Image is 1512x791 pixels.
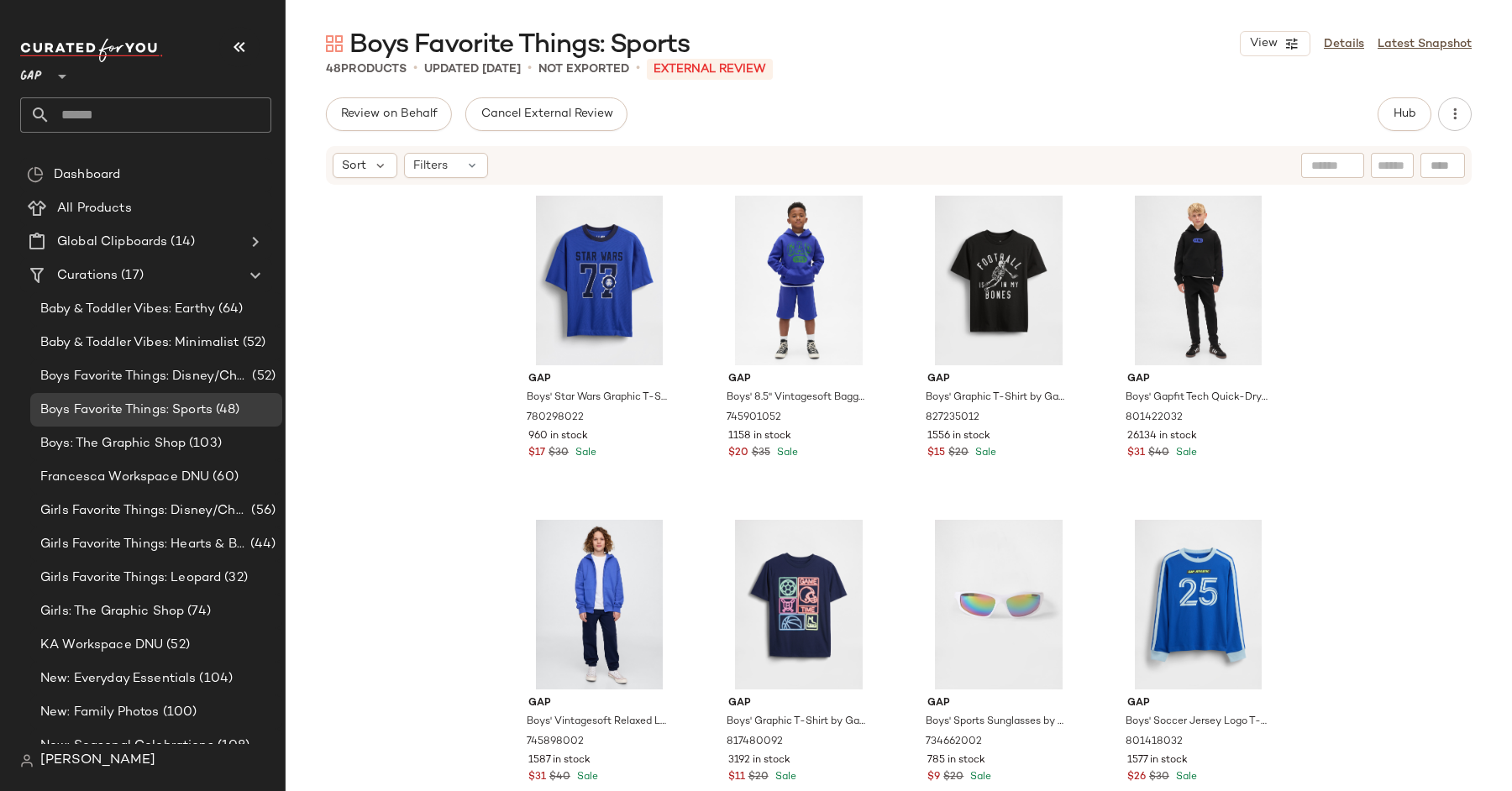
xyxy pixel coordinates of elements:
[1127,696,1269,711] span: Gap
[549,446,569,461] span: $30
[1127,446,1145,461] span: $31
[528,753,591,768] span: 1587 in stock
[1127,753,1188,768] span: 1577 in stock
[247,535,276,554] span: (44)
[40,401,213,420] span: Boys Favorite Things: Sports
[40,736,214,756] span: New: Seasonal Celebrations
[1249,37,1278,50] span: View
[20,754,34,767] img: svg%3e
[1126,390,1268,406] span: Boys' Gapfit Tech Quick-Dry Joggers by Gap Black Size XS (4/5)
[967,772,991,783] span: Sale
[1149,770,1169,785] span: $30
[1114,196,1283,365] img: cn59938899.jpg
[413,59,417,79] span: •
[538,60,629,78] p: Not Exported
[40,468,209,487] span: Francesca Workspace DNU
[528,372,670,387] span: Gap
[727,411,781,426] span: 745901052
[1127,429,1197,444] span: 26134 in stock
[927,696,1069,711] span: Gap
[40,501,248,521] span: Girls Favorite Things: Disney/Characters
[728,429,791,444] span: 1158 in stock
[1240,31,1310,56] button: View
[515,196,684,365] img: cn59977317.jpg
[167,233,195,252] span: (14)
[728,753,790,768] span: 3192 in stock
[1173,772,1197,783] span: Sale
[727,735,783,750] span: 817480092
[40,636,163,655] span: KA Workspace DNU
[40,300,215,319] span: Baby & Toddler Vibes: Earthy
[972,448,996,458] span: Sale
[926,735,982,750] span: 734662002
[728,770,745,785] span: $11
[914,520,1083,689] img: cn57184514.jpg
[752,446,770,461] span: $35
[926,411,979,426] span: 827235012
[214,736,250,756] span: (108)
[527,735,584,750] span: 745898002
[528,770,546,785] span: $31
[727,715,869,730] span: Boys' Graphic T-Shirt by Gap Neon Sign Navy Size XS (4/5)
[528,446,545,461] span: $17
[326,35,343,52] img: svg%3e
[163,636,190,655] span: (52)
[527,390,669,406] span: Boys' Star Wars Graphic T-Shirt by Gap Royal Gem Size XS (4/5)
[927,429,990,444] span: 1556 in stock
[1126,735,1183,750] span: 801418032
[1148,446,1169,461] span: $40
[748,770,769,785] span: $20
[413,157,448,175] span: Filters
[326,60,407,78] div: Products
[40,367,249,386] span: Boys Favorite Things: Disney/Characters
[57,233,167,252] span: Global Clipboards
[926,390,1068,406] span: Boys' Graphic T-Shirt by Gap [DATE] Black Size XS (4/5)
[184,602,211,621] span: (74)
[715,196,884,365] img: cn59867868.jpg
[948,446,969,461] span: $20
[40,602,184,621] span: Girls: The Graphic Shop
[342,157,366,175] span: Sort
[727,390,869,406] span: Boys' 8.5" Vintagesoft Baggy Sweat Shorts by Gap Royal Gem Size XS (4/5)
[57,199,132,218] span: All Products
[40,751,155,771] span: [PERSON_NAME]
[326,63,341,76] span: 48
[196,669,233,689] span: (104)
[527,715,669,730] span: Boys' Vintagesoft Relaxed Logo Joggers by Gap Tapestry Navy Size L (10)
[1127,770,1146,785] span: $26
[772,772,796,783] span: Sale
[465,97,627,131] button: Cancel External Review
[54,165,120,185] span: Dashboard
[1324,35,1364,53] a: Details
[549,770,570,785] span: $40
[326,97,452,131] button: Review on Behalf
[1173,448,1197,458] span: Sale
[1126,411,1183,426] span: 801422032
[927,372,1069,387] span: Gap
[424,60,521,78] p: updated [DATE]
[40,535,247,554] span: Girls Favorite Things: Hearts & Bows
[728,696,870,711] span: Gap
[1127,372,1269,387] span: Gap
[40,703,160,722] span: New: Family Photos
[248,501,276,521] span: (56)
[572,448,596,458] span: Sale
[927,446,945,461] span: $15
[340,107,438,121] span: Review on Behalf
[160,703,197,722] span: (100)
[515,520,684,689] img: cn60467463.jpg
[27,166,44,183] img: svg%3e
[528,59,532,79] span: •
[1378,97,1431,131] button: Hub
[186,434,222,453] span: (103)
[528,696,670,711] span: Gap
[728,446,748,461] span: $20
[349,29,690,62] span: Boys Favorite Things: Sports
[728,372,870,387] span: Gap
[209,468,239,487] span: (60)
[715,520,884,689] img: cn59908395.jpg
[20,57,42,87] span: GAP
[57,266,118,285] span: Curations
[118,266,144,285] span: (17)
[40,434,186,453] span: Boys: The Graphic Shop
